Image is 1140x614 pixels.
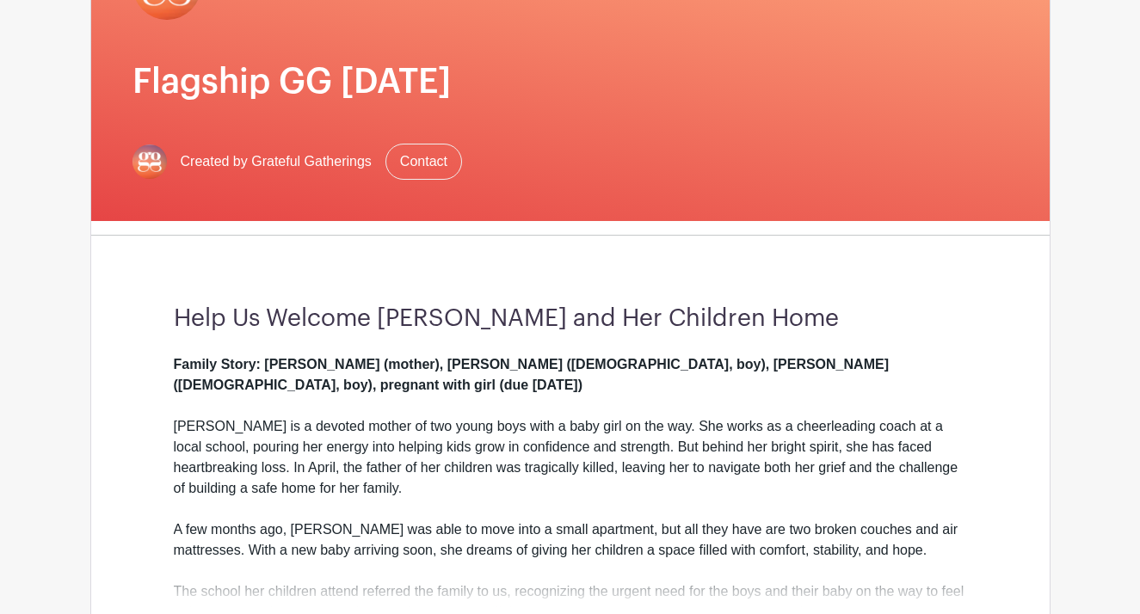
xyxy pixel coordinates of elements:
[181,151,372,172] span: Created by Grateful Gatherings
[174,354,967,519] div: [PERSON_NAME] is a devoted mother of two young boys with a baby girl on the way. She works as a c...
[174,304,967,334] h3: Help Us Welcome [PERSON_NAME] and Her Children Home
[174,519,967,581] div: A few months ago, [PERSON_NAME] was able to move into a small apartment, but all they have are tw...
[132,144,167,179] img: gg-logo-planhero-final.png
[385,144,462,180] a: Contact
[132,61,1008,102] h1: Flagship GG [DATE]
[174,357,889,392] strong: Family Story: [PERSON_NAME] (mother), [PERSON_NAME] ([DEMOGRAPHIC_DATA], boy), [PERSON_NAME] ([DE...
